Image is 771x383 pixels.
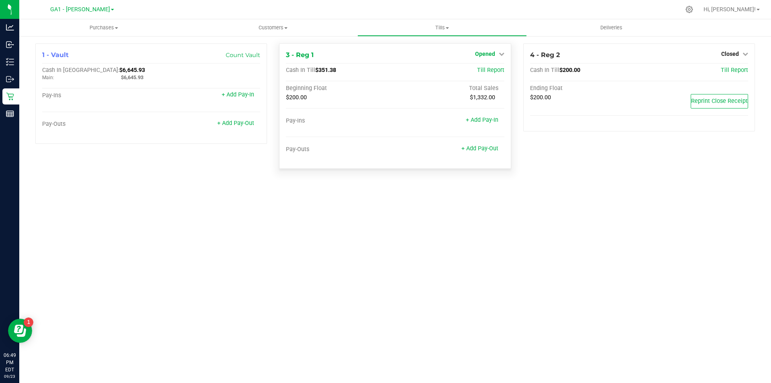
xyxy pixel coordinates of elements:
[461,145,498,152] a: + Add Pay-Out
[357,19,526,36] a: Tills
[6,41,14,49] inline-svg: Inbound
[6,23,14,31] inline-svg: Analytics
[189,24,357,31] span: Customers
[286,146,395,153] div: Pay-Outs
[42,51,69,59] span: 1 - Vault
[691,94,748,109] button: Reprint Close Receipt
[8,319,32,343] iframe: Resource center
[286,67,315,74] span: Cash In Till
[6,92,14,100] inline-svg: Retail
[19,19,188,36] a: Purchases
[530,94,551,101] span: $200.00
[286,94,307,101] span: $200.00
[589,24,633,31] span: Deliveries
[530,85,639,92] div: Ending Float
[121,74,143,80] span: $6,645.93
[691,98,748,104] span: Reprint Close Receipt
[286,117,395,125] div: Pay-Ins
[119,67,145,74] span: $6,645.93
[19,24,188,31] span: Purchases
[286,85,395,92] div: Beginning Float
[50,6,110,13] span: GA1 - [PERSON_NAME]
[684,6,694,13] div: Manage settings
[42,67,119,74] span: Cash In [GEOGRAPHIC_DATA]:
[222,91,254,98] a: + Add Pay-In
[395,85,504,92] div: Total Sales
[286,51,314,59] span: 3 - Reg 1
[4,373,16,379] p: 09/23
[4,352,16,373] p: 06:49 PM EDT
[358,24,526,31] span: Tills
[24,317,33,327] iframe: Resource center unread badge
[721,51,739,57] span: Closed
[6,110,14,118] inline-svg: Reports
[42,92,151,99] div: Pay-Ins
[226,51,260,59] a: Count Vault
[477,67,504,74] a: Till Report
[6,58,14,66] inline-svg: Inventory
[530,51,560,59] span: 4 - Reg 2
[466,117,498,123] a: + Add Pay-In
[530,67,559,74] span: Cash In Till
[188,19,357,36] a: Customers
[217,120,254,127] a: + Add Pay-Out
[315,67,336,74] span: $351.38
[559,67,580,74] span: $200.00
[704,6,756,12] span: Hi, [PERSON_NAME]!
[42,75,54,80] span: Main:
[470,94,495,101] span: $1,332.00
[475,51,495,57] span: Opened
[527,19,696,36] a: Deliveries
[721,67,748,74] a: Till Report
[42,121,151,128] div: Pay-Outs
[6,75,14,83] inline-svg: Outbound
